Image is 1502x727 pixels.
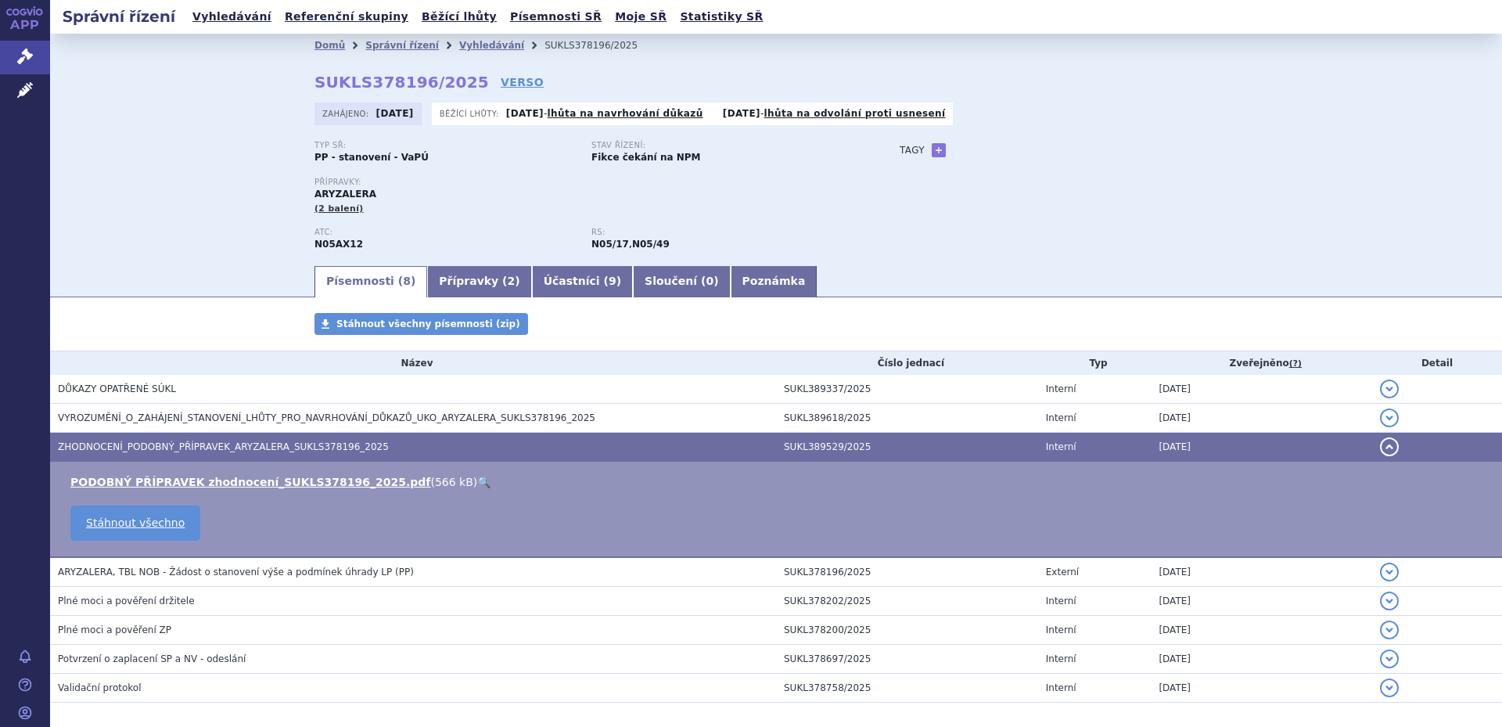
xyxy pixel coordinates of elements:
td: SUKL389529/2025 [776,433,1038,462]
span: Plné moci a pověření držitele [58,596,195,606]
button: detail [1380,621,1399,639]
p: Přípravky: [314,178,868,187]
a: Stáhnout všechno [70,506,200,541]
td: [DATE] [1151,674,1372,703]
span: Interní [1046,412,1076,423]
div: , [591,228,868,251]
button: detail [1380,437,1399,456]
span: ZHODNOCENÍ_PODOBNÝ_PŘÍPRAVEK_ARYZALERA_SUKLS378196_2025 [58,441,389,452]
p: ATC: [314,228,576,237]
button: detail [1380,563,1399,581]
td: [DATE] [1151,433,1372,462]
li: SUKLS378196/2025 [544,34,658,57]
th: Detail [1372,351,1502,375]
span: Interní [1046,653,1076,664]
span: Interní [1046,596,1076,606]
a: Moje SŘ [610,6,671,27]
a: lhůta na navrhování důkazů [548,108,703,119]
td: SUKL378196/2025 [776,557,1038,587]
span: VYROZUMĚNÍ_O_ZAHÁJENÍ_STANOVENÍ_LHŮTY_PRO_NAVRHOVÁNÍ_DŮKAZŮ_UKO_ARYZALERA_SUKLS378196_2025 [58,412,595,423]
td: SUKL378697/2025 [776,645,1038,674]
td: SUKL378758/2025 [776,674,1038,703]
span: 9 [609,275,616,287]
p: - [723,107,946,120]
a: lhůta na odvolání proti usnesení [764,108,946,119]
a: Přípravky (2) [427,266,531,297]
button: detail [1380,650,1399,668]
td: [DATE] [1151,557,1372,587]
a: Poznámka [731,266,817,297]
li: ( ) [70,474,1486,490]
p: RS: [591,228,853,237]
a: Referenční skupiny [280,6,413,27]
span: Zahájeno: [322,107,372,120]
span: ARYZALERA [314,189,376,200]
strong: ARIPIPRAZOL [314,239,363,250]
span: DŮKAZY OPATŘENÉ SÚKL [58,383,176,394]
th: Číslo jednací [776,351,1038,375]
strong: [DATE] [506,108,544,119]
span: 8 [403,275,411,287]
span: Interní [1046,624,1076,635]
strong: parciální agonisté dopaminových receptorů, p.o. [632,239,670,250]
strong: Fikce čekání na NPM [591,152,700,163]
span: Interní [1046,441,1076,452]
td: SUKL378200/2025 [776,616,1038,645]
span: Interní [1046,383,1076,394]
td: [DATE] [1151,404,1372,433]
strong: SUKLS378196/2025 [314,73,489,92]
td: [DATE] [1151,616,1372,645]
td: [DATE] [1151,587,1372,616]
a: Statistiky SŘ [675,6,767,27]
button: detail [1380,592,1399,610]
a: Písemnosti (8) [314,266,427,297]
p: Stav řízení: [591,141,853,150]
span: Potvrzení o zaplacení SP a NV - odeslání [58,653,246,664]
a: Písemnosti SŘ [505,6,606,27]
th: Typ [1038,351,1152,375]
span: Validační protokol [58,682,142,693]
p: - [506,107,703,120]
a: Vyhledávání [459,40,524,51]
span: 566 kB [435,476,473,488]
h2: Správní řízení [50,5,188,27]
button: detail [1380,408,1399,427]
a: VERSO [501,74,544,90]
strong: PP - stanovení - VaPÚ [314,152,429,163]
span: Stáhnout všechny písemnosti (zip) [336,319,520,329]
td: SUKL378202/2025 [776,587,1038,616]
button: detail [1380,678,1399,697]
td: SUKL389618/2025 [776,404,1038,433]
td: [DATE] [1151,375,1372,404]
span: Plné moci a pověření ZP [58,624,171,635]
span: Interní [1046,682,1076,693]
p: Typ SŘ: [314,141,576,150]
strong: aripiprazol, p.o. [591,239,629,250]
span: 0 [706,275,713,287]
span: ARYZALERA, TBL NOB - Žádost o stanovení výše a podmínek úhrady LP (PP) [58,567,414,578]
span: Běžící lhůty: [440,107,502,120]
a: Sloučení (0) [633,266,730,297]
th: Zveřejněno [1151,351,1372,375]
abbr: (?) [1289,358,1302,369]
th: Název [50,351,776,375]
a: Správní řízení [365,40,439,51]
a: Vyhledávání [188,6,276,27]
a: PODOBNÝ PŘÍPRAVEK zhodnocení_SUKLS378196_2025.pdf [70,476,430,488]
a: Účastníci (9) [532,266,633,297]
td: SUKL389337/2025 [776,375,1038,404]
span: (2 balení) [314,203,364,214]
button: detail [1380,380,1399,398]
td: [DATE] [1151,645,1372,674]
a: 🔍 [477,476,490,488]
strong: [DATE] [376,108,414,119]
a: Domů [314,40,345,51]
a: + [932,143,946,157]
span: 2 [508,275,516,287]
a: Stáhnout všechny písemnosti (zip) [314,313,528,335]
a: Běžící lhůty [417,6,501,27]
strong: [DATE] [723,108,760,119]
h3: Tagy [900,141,925,160]
span: Externí [1046,567,1079,578]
